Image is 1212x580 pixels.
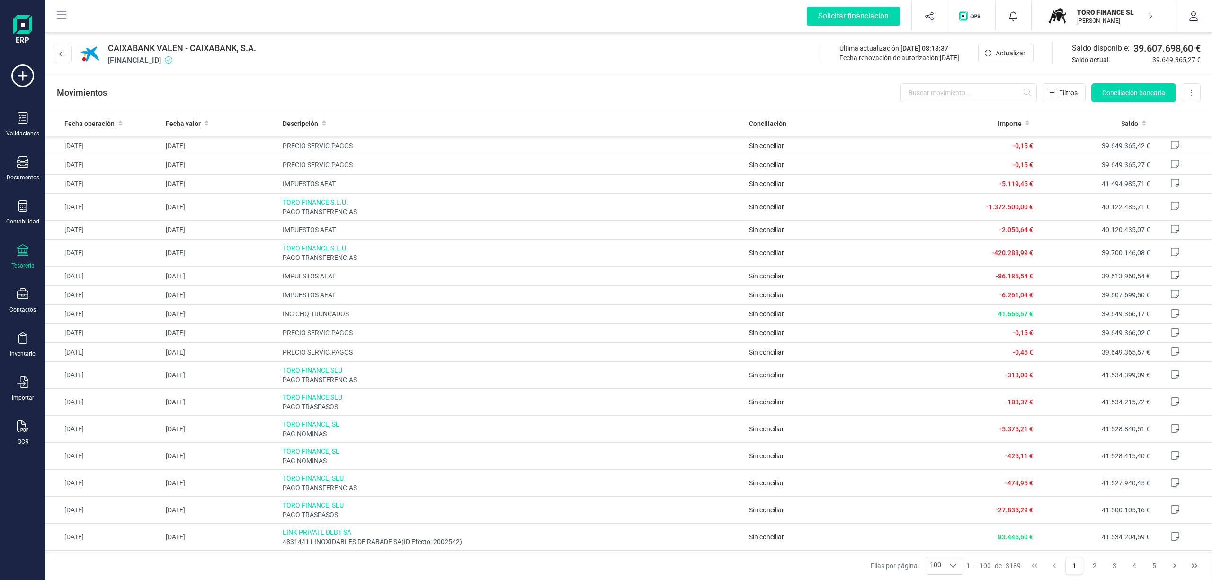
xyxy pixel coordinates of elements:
[749,272,784,280] span: Sin conciliar
[999,291,1033,299] span: -6.261,04 €
[749,398,784,406] span: Sin conciliar
[45,193,162,220] td: [DATE]
[283,366,742,375] span: TORO FINANCE SLU
[1037,470,1153,497] td: 41.527.940,45 €
[1037,443,1153,470] td: 41.528.415,40 €
[283,393,742,402] span: TORO FINANCE SLU
[995,561,1002,571] span: de
[839,53,959,62] div: Fecha renovación de autorización:
[162,136,278,155] td: [DATE]
[839,44,959,53] div: Última actualización:
[1037,193,1153,220] td: 40.122.485,71 €
[162,193,278,220] td: [DATE]
[283,253,742,262] span: PAGO TRANSFERENCIAS
[108,55,256,66] span: [FINANCIAL_ID]
[1037,343,1153,362] td: 39.649.365,57 €
[162,416,278,443] td: [DATE]
[162,497,278,524] td: [DATE]
[283,456,742,465] span: PAG NOMINAS
[1091,83,1176,102] button: Conciliación bancaria
[1065,557,1083,575] button: Page 1
[45,323,162,342] td: [DATE]
[162,524,278,551] td: [DATE]
[45,136,162,155] td: [DATE]
[283,500,742,510] span: TORO FINANCE, SLU
[7,174,39,181] div: Documentos
[999,226,1033,233] span: -2.050,64 €
[998,119,1022,128] span: Importe
[1133,42,1201,55] span: 39.607.698,60 €
[1043,1,1164,31] button: TOTORO FINANCE SL[PERSON_NAME]
[45,174,162,193] td: [DATE]
[1037,304,1153,323] td: 39.649.366,17 €
[11,262,35,269] div: Tesorería
[45,304,162,323] td: [DATE]
[749,329,784,337] span: Sin conciliar
[871,557,962,575] div: Filas por página:
[162,389,278,416] td: [DATE]
[1037,286,1153,304] td: 39.607.699,50 €
[10,350,36,357] div: Inventario
[749,479,784,487] span: Sin conciliar
[283,527,742,537] span: LINK PRIVATE DEBT SA
[940,54,959,62] span: [DATE]
[1037,267,1153,286] td: 39.613.960,54 €
[45,524,162,551] td: [DATE]
[162,304,278,323] td: [DATE]
[1185,557,1203,575] button: Last Page
[9,306,36,313] div: Contactos
[749,291,784,299] span: Sin conciliar
[13,15,32,45] img: Logo Finanedi
[283,290,742,300] span: IMPUESTOS AEAT
[162,343,278,362] td: [DATE]
[162,470,278,497] td: [DATE]
[1013,329,1033,337] span: -0,15 €
[1086,557,1104,575] button: Page 2
[795,1,911,31] button: Solicitar financiación
[996,506,1033,514] span: -27.835,29 €
[1047,6,1068,27] img: TO
[900,45,948,52] span: [DATE] 08:13:37
[162,443,278,470] td: [DATE]
[283,179,742,188] span: IMPUESTOS AEAT
[283,429,742,438] span: PAG NOMINAS
[45,220,162,239] td: [DATE]
[978,44,1034,62] button: Actualizar
[283,419,742,429] span: TORO FINANCE, SL
[749,533,784,541] span: Sin conciliar
[162,551,278,578] td: [DATE]
[283,473,742,483] span: TORO FINANCE, SLU
[166,119,201,128] span: Fecha valor
[1037,524,1153,551] td: 41.534.204,59 €
[1037,497,1153,524] td: 41.500.105,16 €
[162,286,278,304] td: [DATE]
[64,119,115,128] span: Fecha operación
[283,402,742,411] span: PAGO TRASPASOS
[45,416,162,443] td: [DATE]
[1005,371,1033,379] span: -313,00 €
[283,160,742,170] span: PRECIO SERVIC.PAGOS
[1005,452,1033,460] span: -425,11 €
[749,310,784,318] span: Sin conciliar
[999,180,1033,187] span: -5.119,45 €
[1037,551,1153,578] td: 41.534.712,09 €
[45,443,162,470] td: [DATE]
[108,42,256,55] span: CAIXABANK VALEN - CAIXABANK, S.A.
[283,510,742,519] span: PAGO TRASPASOS
[996,48,1025,58] span: Actualizar
[1037,220,1153,239] td: 40.120.435,07 €
[45,389,162,416] td: [DATE]
[749,452,784,460] span: Sin conciliar
[1037,323,1153,342] td: 39.649.366,02 €
[283,328,742,338] span: PRECIO SERVIC.PAGOS
[57,86,107,99] p: Movimientos
[1102,88,1165,98] span: Conciliación bancaria
[283,483,742,492] span: PAGO TRANSFERENCIAS
[1037,240,1153,267] td: 39.700.146,08 €
[953,1,989,31] button: Logo de OPS
[1121,119,1138,128] span: Saldo
[12,394,34,402] div: Importar
[749,249,784,257] span: Sin conciliar
[162,362,278,389] td: [DATE]
[992,249,1033,257] span: -420.288,99 €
